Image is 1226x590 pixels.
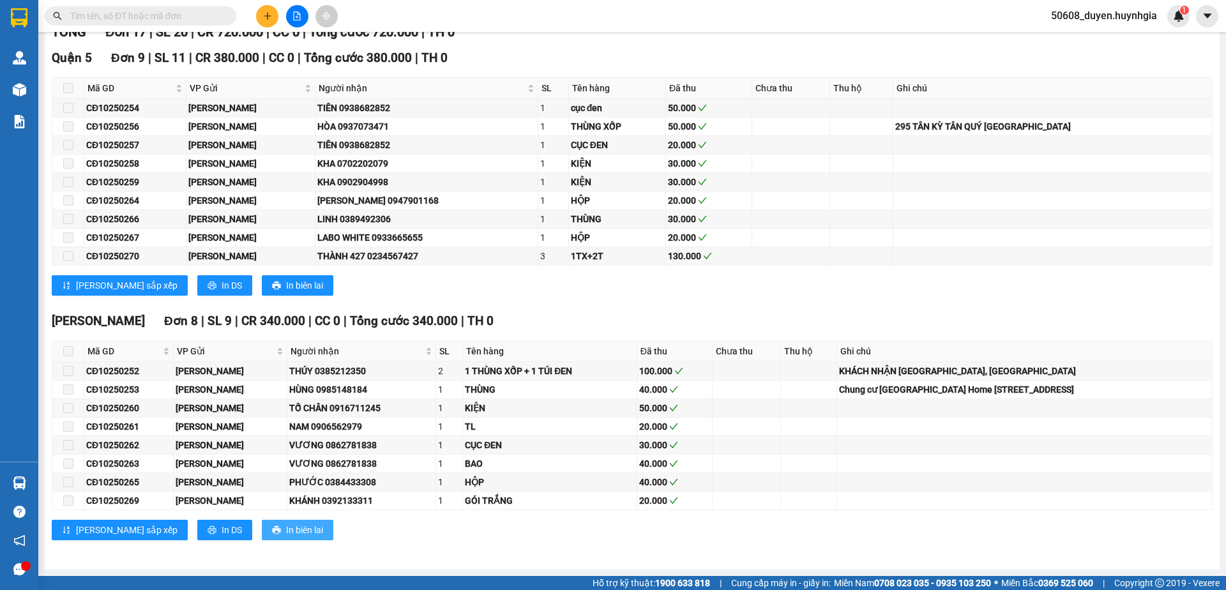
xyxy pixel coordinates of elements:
[540,193,566,208] div: 1
[195,50,259,65] span: CR 380.000
[438,420,460,434] div: 1
[52,314,145,328] span: [PERSON_NAME]
[666,78,752,99] th: Đã thu
[463,341,637,362] th: Tên hàng
[222,523,242,537] span: In DS
[655,578,710,588] strong: 1900 633 818
[188,119,313,133] div: [PERSON_NAME]
[668,138,750,152] div: 20.000
[176,364,284,378] div: [PERSON_NAME]
[86,101,184,115] div: CĐ10250254
[186,117,315,136] td: Cam Đức
[698,196,707,205] span: check
[571,156,663,170] div: KIỆN
[698,122,707,131] span: check
[197,520,252,540] button: printerIn DS
[1155,579,1164,587] span: copyright
[350,314,458,328] span: Tổng cước 340.000
[1173,10,1184,22] img: icon-new-feature
[201,314,204,328] span: |
[1103,576,1105,590] span: |
[698,178,707,186] span: check
[317,212,536,226] div: LINH 0389492306
[86,438,171,452] div: CĐ10250262
[190,81,302,95] span: VP Gửi
[176,438,284,452] div: [PERSON_NAME]
[720,576,722,590] span: |
[84,436,174,455] td: CĐ10250262
[174,399,287,418] td: Cam Đức
[467,314,494,328] span: TH 0
[174,473,287,492] td: Cam Đức
[309,24,418,40] span: Tổng cước 720.000
[540,101,566,115] div: 1
[874,578,991,588] strong: 0708 023 035 - 0935 103 250
[540,231,566,245] div: 1
[84,155,186,173] td: CĐ10250258
[317,175,536,189] div: KHA 0902904998
[668,249,750,263] div: 130.000
[105,24,146,40] span: Đơn 17
[319,81,525,95] span: Người nhận
[291,344,423,358] span: Người nhận
[273,24,299,40] span: CC 0
[713,341,781,362] th: Chưa thu
[186,155,315,173] td: Cam Đức
[289,382,434,397] div: HÙNG 0985148184
[421,24,425,40] span: |
[86,457,171,471] div: CĐ10250263
[262,50,266,65] span: |
[540,156,566,170] div: 1
[188,249,313,263] div: [PERSON_NAME]
[52,275,188,296] button: sort-ascending[PERSON_NAME] sắp xếp
[86,212,184,226] div: CĐ10250266
[669,459,678,468] span: check
[571,249,663,263] div: 1TX+2T
[669,422,678,431] span: check
[315,314,340,328] span: CC 0
[241,314,305,328] span: CR 340.000
[639,364,710,378] div: 100.000
[263,11,272,20] span: plus
[174,492,287,510] td: Cam Đức
[84,192,186,210] td: CĐ10250264
[84,210,186,229] td: CĐ10250266
[703,252,712,261] span: check
[222,278,242,292] span: In DS
[839,382,1210,397] div: Chung cư [GEOGRAPHIC_DATA] Home [STREET_ADDRESS]
[84,117,186,136] td: CĐ10250256
[86,382,171,397] div: CĐ10250253
[188,212,313,226] div: [PERSON_NAME]
[669,441,678,450] span: check
[1001,576,1093,590] span: Miền Bắc
[177,344,273,358] span: VP Gửi
[438,457,460,471] div: 1
[668,119,750,133] div: 50.000
[13,476,26,490] img: warehouse-icon
[176,382,284,397] div: [PERSON_NAME]
[289,475,434,489] div: PHƯỚC 0384433308
[895,119,1210,133] div: 295 TÂN KỲ TÂN QUÝ [GEOGRAPHIC_DATA]
[639,382,710,397] div: 40.000
[286,523,323,537] span: In biên lai
[84,381,174,399] td: CĐ10250253
[1202,10,1213,22] span: caret-down
[188,101,313,115] div: [PERSON_NAME]
[176,475,284,489] div: [PERSON_NAME]
[837,341,1213,362] th: Ghi chú
[174,436,287,455] td: Cam Đức
[315,5,338,27] button: aim
[186,229,315,247] td: Cam Đức
[86,249,184,263] div: CĐ10250270
[256,5,278,27] button: plus
[266,24,269,40] span: |
[87,344,160,358] span: Mã GD
[571,193,663,208] div: HỘP
[304,50,412,65] span: Tổng cước 380.000
[13,506,26,518] span: question-circle
[76,523,178,537] span: [PERSON_NAME] sắp xếp
[208,314,232,328] span: SL 9
[571,175,663,189] div: KIỆN
[176,457,284,471] div: [PERSON_NAME]
[461,314,464,328] span: |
